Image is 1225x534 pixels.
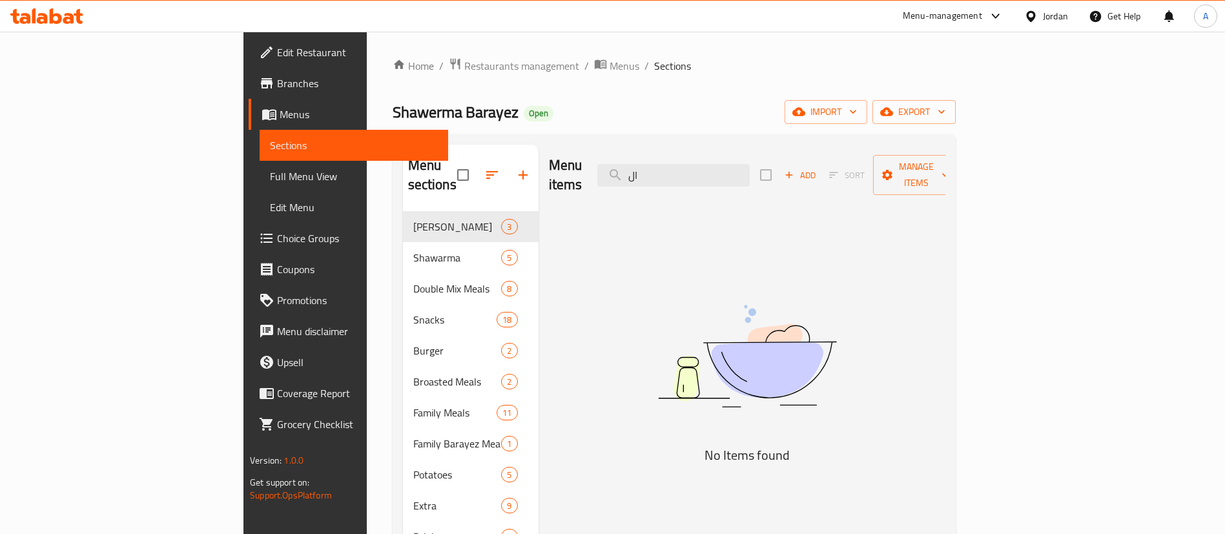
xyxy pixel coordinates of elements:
[403,459,539,490] div: Potatoes5
[249,347,448,378] a: Upsell
[610,58,639,74] span: Menus
[250,452,282,469] span: Version:
[249,409,448,440] a: Grocery Checklist
[403,397,539,428] div: Family Meals11
[502,283,517,295] span: 8
[501,436,517,451] div: items
[270,138,438,153] span: Sections
[260,130,448,161] a: Sections
[249,378,448,409] a: Coverage Report
[280,107,438,122] span: Menus
[403,366,539,397] div: Broasted Meals2
[413,250,502,265] span: Shawarma
[501,498,517,513] div: items
[597,164,750,187] input: search
[413,219,502,234] span: [PERSON_NAME]
[502,221,517,233] span: 3
[277,76,438,91] span: Branches
[872,100,956,124] button: export
[883,159,949,191] span: Manage items
[524,106,553,121] div: Open
[403,335,539,366] div: Burger2
[594,57,639,74] a: Menus
[277,385,438,401] span: Coverage Report
[497,405,517,420] div: items
[502,438,517,450] span: 1
[413,343,502,358] span: Burger
[502,500,517,512] span: 9
[508,159,539,190] button: Add section
[502,345,517,357] span: 2
[403,428,539,459] div: Family Barayez Meal1
[249,316,448,347] a: Menu disclaimer
[413,405,497,420] span: Family Meals
[449,57,579,74] a: Restaurants management
[413,467,502,482] span: Potatoes
[502,469,517,481] span: 5
[873,155,960,195] button: Manage items
[477,159,508,190] span: Sort sections
[393,98,519,127] span: Shawerma Barayez
[903,8,982,24] div: Menu-management
[654,58,691,74] span: Sections
[393,57,956,74] nav: breadcrumb
[785,100,867,124] button: import
[249,37,448,68] a: Edit Restaurant
[413,281,502,296] span: Double Mix Meals
[501,281,517,296] div: items
[277,262,438,277] span: Coupons
[413,498,502,513] span: Extra
[497,314,517,326] span: 18
[501,467,517,482] div: items
[501,343,517,358] div: items
[250,487,332,504] a: Support.OpsPlatform
[413,312,497,327] span: Snacks
[779,165,821,185] button: Add
[502,376,517,388] span: 2
[501,219,517,234] div: items
[260,161,448,192] a: Full Menu View
[403,490,539,521] div: Extra9
[524,108,553,119] span: Open
[497,312,517,327] div: items
[497,407,517,419] span: 11
[501,250,517,265] div: items
[270,200,438,215] span: Edit Menu
[586,271,909,442] img: dish.svg
[260,192,448,223] a: Edit Menu
[277,231,438,246] span: Choice Groups
[277,45,438,60] span: Edit Restaurant
[277,354,438,370] span: Upsell
[413,219,502,234] div: Barayez Shawerma
[249,223,448,254] a: Choice Groups
[779,165,821,185] span: Add item
[277,293,438,308] span: Promotions
[821,165,873,185] span: Select section first
[277,416,438,432] span: Grocery Checklist
[1203,9,1208,23] span: A
[586,445,909,466] h5: No Items found
[883,104,945,120] span: export
[277,323,438,339] span: Menu disclaimer
[413,374,502,389] span: Broasted Meals
[449,161,477,189] span: Select all sections
[270,169,438,184] span: Full Menu View
[403,242,539,273] div: Shawarma5
[413,436,502,451] span: Family Barayez Meal
[249,285,448,316] a: Promotions
[502,252,517,264] span: 5
[403,304,539,335] div: Snacks18
[403,273,539,304] div: Double Mix Meals8
[283,452,304,469] span: 1.0.0
[249,254,448,285] a: Coupons
[549,156,582,194] h2: Menu items
[249,99,448,130] a: Menus
[403,211,539,242] div: [PERSON_NAME]3
[501,374,517,389] div: items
